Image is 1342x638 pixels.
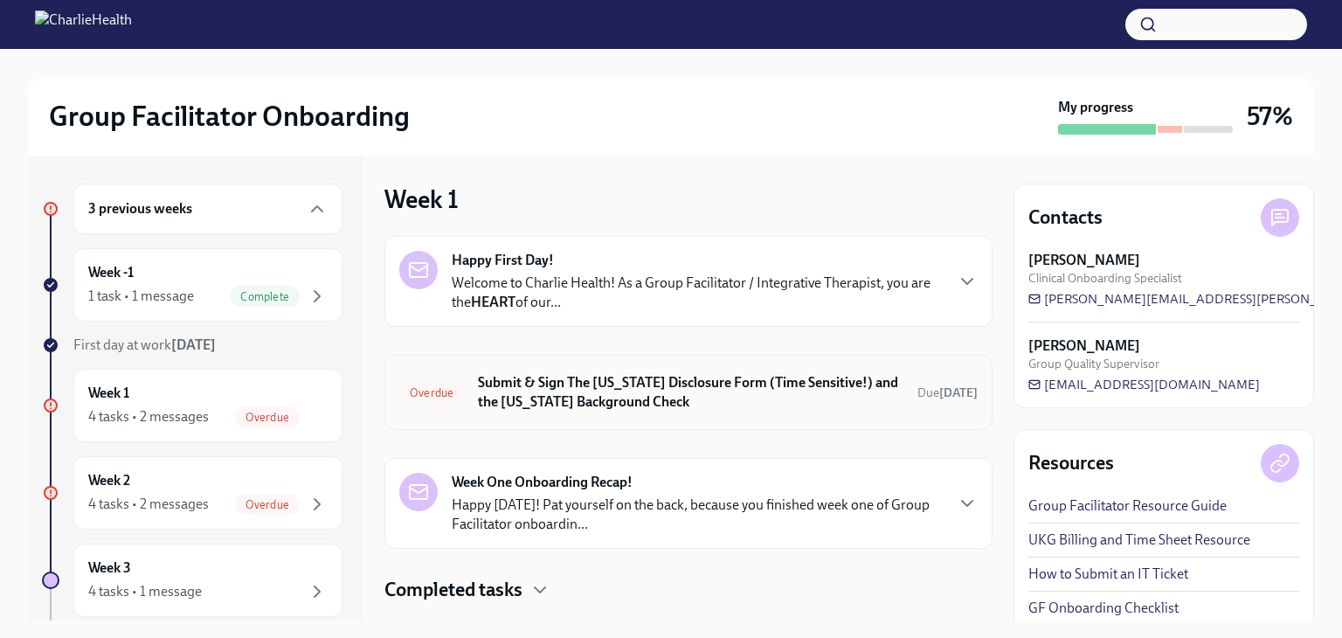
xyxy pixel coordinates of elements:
[235,411,300,424] span: Overdue
[73,184,342,234] div: 3 previous weeks
[1028,496,1227,516] a: Group Facilitator Resource Guide
[1028,565,1188,584] a: How to Submit an IT Ticket
[917,385,978,400] span: Due
[384,577,522,603] h4: Completed tasks
[88,471,130,490] h6: Week 2
[171,336,216,353] strong: [DATE]
[917,385,978,401] span: September 11th, 2025 09:00
[88,199,192,218] h6: 3 previous weeks
[478,373,903,412] h6: Submit & Sign The [US_STATE] Disclosure Form (Time Sensitive!) and the [US_STATE] Background Check
[49,99,410,134] h2: Group Facilitator Onboarding
[42,544,342,617] a: Week 34 tasks • 1 message
[42,336,342,355] a: First day at work[DATE]
[42,456,342,530] a: Week 24 tasks • 2 messagesOverdue
[42,248,342,322] a: Week -11 task • 1 messageComplete
[399,386,464,399] span: Overdue
[399,370,978,415] a: OverdueSubmit & Sign The [US_STATE] Disclosure Form (Time Sensitive!) and the [US_STATE] Backgrou...
[88,495,209,514] div: 4 tasks • 2 messages
[1028,205,1103,231] h4: Contacts
[1247,101,1293,132] h3: 57%
[939,385,978,400] strong: [DATE]
[235,498,300,511] span: Overdue
[452,251,554,270] strong: Happy First Day!
[1058,98,1133,117] strong: My progress
[1028,450,1114,476] h4: Resources
[73,336,216,353] span: First day at work
[1028,599,1179,618] a: GF Onboarding Checklist
[1028,336,1140,356] strong: [PERSON_NAME]
[88,558,131,578] h6: Week 3
[1028,270,1182,287] span: Clinical Onboarding Specialist
[452,274,943,312] p: Welcome to Charlie Health! As a Group Facilitator / Integrative Therapist, you are the of our...
[88,582,202,601] div: 4 tasks • 1 message
[471,294,515,310] strong: HEART
[452,496,943,534] p: Happy [DATE]! Pat yourself on the back, because you finished week one of Group Facilitator onboar...
[384,577,993,603] div: Completed tasks
[452,473,633,492] strong: Week One Onboarding Recap!
[384,184,459,215] h3: Week 1
[88,407,209,426] div: 4 tasks • 2 messages
[1028,356,1159,372] span: Group Quality Supervisor
[35,10,132,38] img: CharlieHealth
[1028,531,1250,550] a: UKG Billing and Time Sheet Resource
[230,290,300,303] span: Complete
[1028,376,1260,393] a: [EMAIL_ADDRESS][DOMAIN_NAME]
[88,384,129,403] h6: Week 1
[88,287,194,306] div: 1 task • 1 message
[42,369,342,442] a: Week 14 tasks • 2 messagesOverdue
[1028,251,1140,270] strong: [PERSON_NAME]
[88,263,134,282] h6: Week -1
